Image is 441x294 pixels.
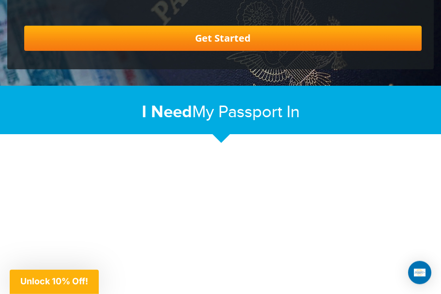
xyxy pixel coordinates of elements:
span: Passport In [218,102,300,122]
strong: I Need [142,102,192,123]
div: Unlock 10% Off! [10,270,99,294]
span: Unlock 10% Off! [20,276,88,286]
a: Get Started [24,26,422,51]
h2: My [7,102,434,123]
div: Open Intercom Messenger [408,261,431,284]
